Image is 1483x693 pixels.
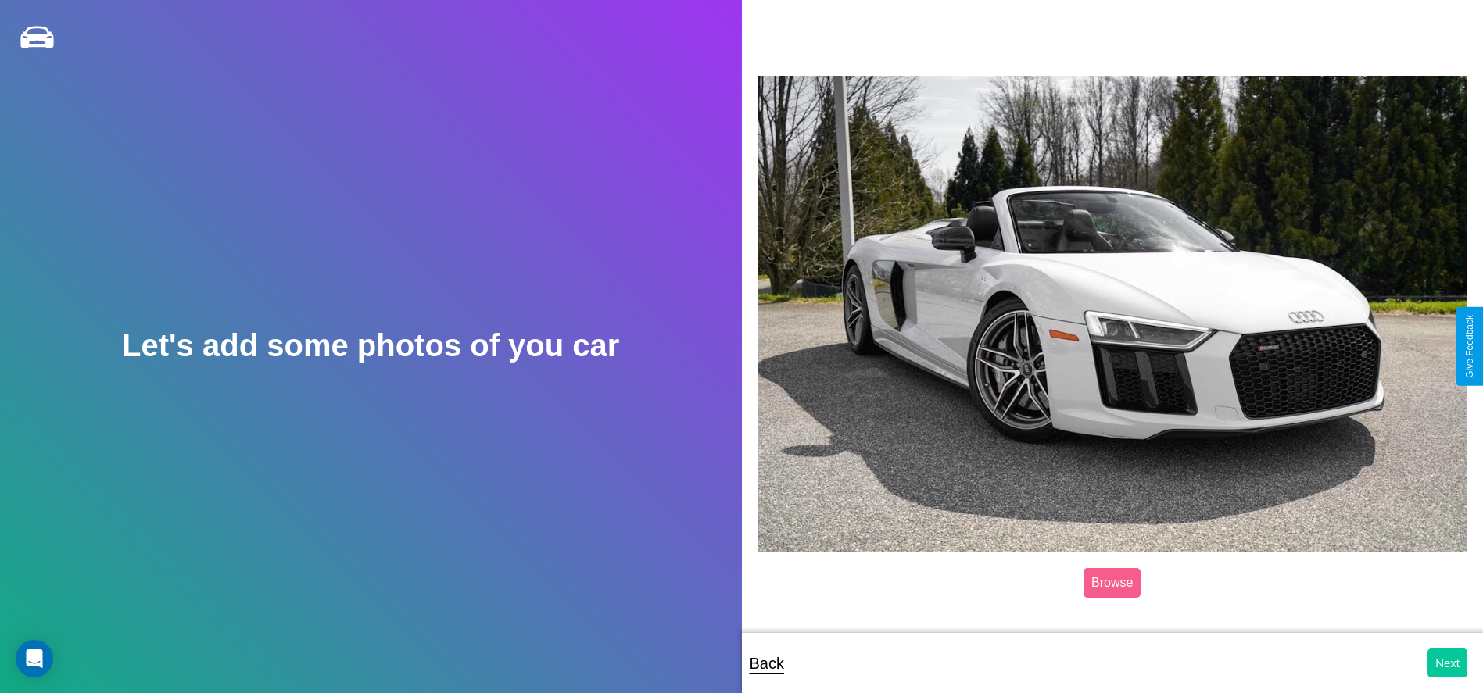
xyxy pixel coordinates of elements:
h2: Let's add some photos of you car [122,328,619,363]
label: Browse [1084,568,1141,598]
img: posted [758,76,1468,552]
button: Next [1427,648,1467,677]
div: Give Feedback [1464,315,1475,378]
div: Open Intercom Messenger [16,640,53,677]
p: Back [750,649,784,677]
